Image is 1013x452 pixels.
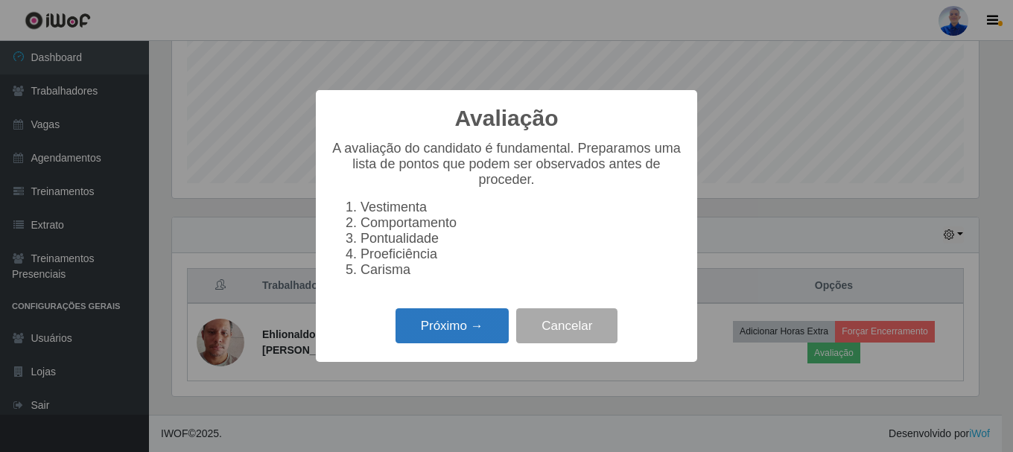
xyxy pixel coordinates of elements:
li: Carisma [361,262,682,278]
li: Pontualidade [361,231,682,246]
li: Proeficiência [361,246,682,262]
button: Cancelar [516,308,617,343]
li: Vestimenta [361,200,682,215]
h2: Avaliação [455,105,559,132]
p: A avaliação do candidato é fundamental. Preparamos uma lista de pontos que podem ser observados a... [331,141,682,188]
li: Comportamento [361,215,682,231]
button: Próximo → [396,308,509,343]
